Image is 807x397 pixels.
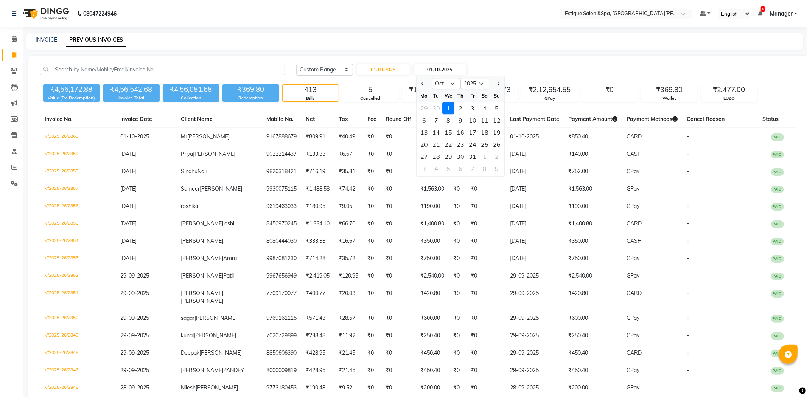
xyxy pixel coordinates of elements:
div: Friday, October 10, 2025 [466,114,479,126]
td: 9987081230 [262,250,301,267]
td: ₹0 [381,233,416,250]
div: 23 [454,138,466,150]
div: Sunday, November 2, 2025 [491,150,503,163]
td: V/2025-26/2855 [40,215,116,233]
td: ₹74.42 [334,180,363,198]
div: Redemption [222,95,279,101]
span: [PERSON_NAME] [187,133,230,140]
div: Sunday, October 19, 2025 [491,126,503,138]
span: Priya [181,150,193,157]
td: ₹0 [466,267,505,285]
div: Monday, November 3, 2025 [418,163,430,175]
div: 1 [442,102,454,114]
td: ₹1,563.00 [416,180,449,198]
td: V/2025-26/2858 [40,163,116,180]
td: ₹0 [381,146,416,163]
div: 22 [442,138,454,150]
div: ₹4,56,542.68 [103,84,160,95]
div: Thursday, October 30, 2025 [454,150,466,163]
div: Thursday, November 6, 2025 [454,163,466,175]
div: 31 [466,150,479,163]
td: ₹420.80 [564,285,622,310]
td: V/2025-26/2851 [40,285,116,310]
span: GPay [627,185,639,192]
div: Wednesday, October 15, 2025 [442,126,454,138]
div: Saturday, October 4, 2025 [479,102,491,114]
td: ₹1,400.80 [564,215,622,233]
td: ₹190.00 [564,198,622,215]
div: 29 [418,102,430,114]
div: Sunday, October 12, 2025 [491,114,503,126]
div: Value (Ex. Redemption) [43,95,100,101]
span: GPay [627,255,639,262]
span: 6 [761,6,765,12]
div: Invoice Total [103,95,160,101]
div: Monday, October 20, 2025 [418,138,430,150]
b: 08047224946 [83,3,117,24]
div: 27 [418,150,430,163]
td: ₹333.33 [301,233,334,250]
div: Sunday, October 5, 2025 [491,102,503,114]
span: [PERSON_NAME] [200,185,242,192]
td: 01-10-2025 [505,128,564,146]
div: 8 [442,114,454,126]
span: Invoice No. [45,116,73,123]
div: 8 [479,163,491,175]
div: Tuesday, October 28, 2025 [430,150,442,163]
div: Tuesday, October 14, 2025 [430,126,442,138]
td: V/2025-26/2856 [40,198,116,215]
span: Mr [181,133,187,140]
div: Friday, October 17, 2025 [466,126,479,138]
td: ₹1,563.00 [564,180,622,198]
div: Saturday, October 11, 2025 [479,114,491,126]
td: ₹809.91 [301,128,334,146]
td: [DATE] [505,250,564,267]
div: 25 [479,138,491,150]
span: . [223,237,224,244]
div: Wednesday, November 5, 2025 [442,163,454,175]
td: 9820318421 [262,163,301,180]
div: Tuesday, October 21, 2025 [430,138,442,150]
div: Tuesday, November 4, 2025 [430,163,442,175]
span: - [687,150,689,157]
td: ₹133.33 [301,146,334,163]
div: Wednesday, October 8, 2025 [442,114,454,126]
td: ₹0 [381,180,416,198]
a: 6 [758,10,762,17]
td: ₹752.00 [564,163,622,180]
div: GPay [522,95,578,102]
input: Start Date [357,64,410,75]
span: GPay [627,168,639,175]
td: ₹190.00 [416,198,449,215]
div: Monday, October 13, 2025 [418,126,430,138]
div: ₹0 [582,85,638,95]
div: Saturday, October 18, 2025 [479,126,491,138]
td: ₹66.70 [334,215,363,233]
div: CASH [402,95,458,102]
td: 29-09-2025 [505,285,564,310]
div: 4 [430,163,442,175]
td: V/2025-26/2859 [40,146,116,163]
td: ₹35.81 [334,163,363,180]
span: [PERSON_NAME] [193,150,235,157]
span: Arora [223,255,237,262]
td: ₹400.77 [301,285,334,310]
div: 413 [283,85,339,95]
td: 7709170077 [262,285,301,310]
input: Search by Name/Mobile/Email/Invoice No [40,64,285,75]
span: - [687,220,689,227]
td: V/2025-26/2857 [40,180,116,198]
td: 9167888679 [262,128,301,146]
div: ₹4,56,081.68 [163,84,219,95]
td: ₹0 [449,180,466,198]
span: CASH [627,150,642,157]
div: ₹2,12,654.55 [522,85,578,95]
div: Su [491,90,503,102]
div: 20 [418,138,430,150]
td: ₹0 [449,215,466,233]
div: 28 [430,150,442,163]
td: [DATE] [505,215,564,233]
td: 9619463033 [262,198,301,215]
div: Sa [479,90,491,102]
td: [DATE] [505,198,564,215]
